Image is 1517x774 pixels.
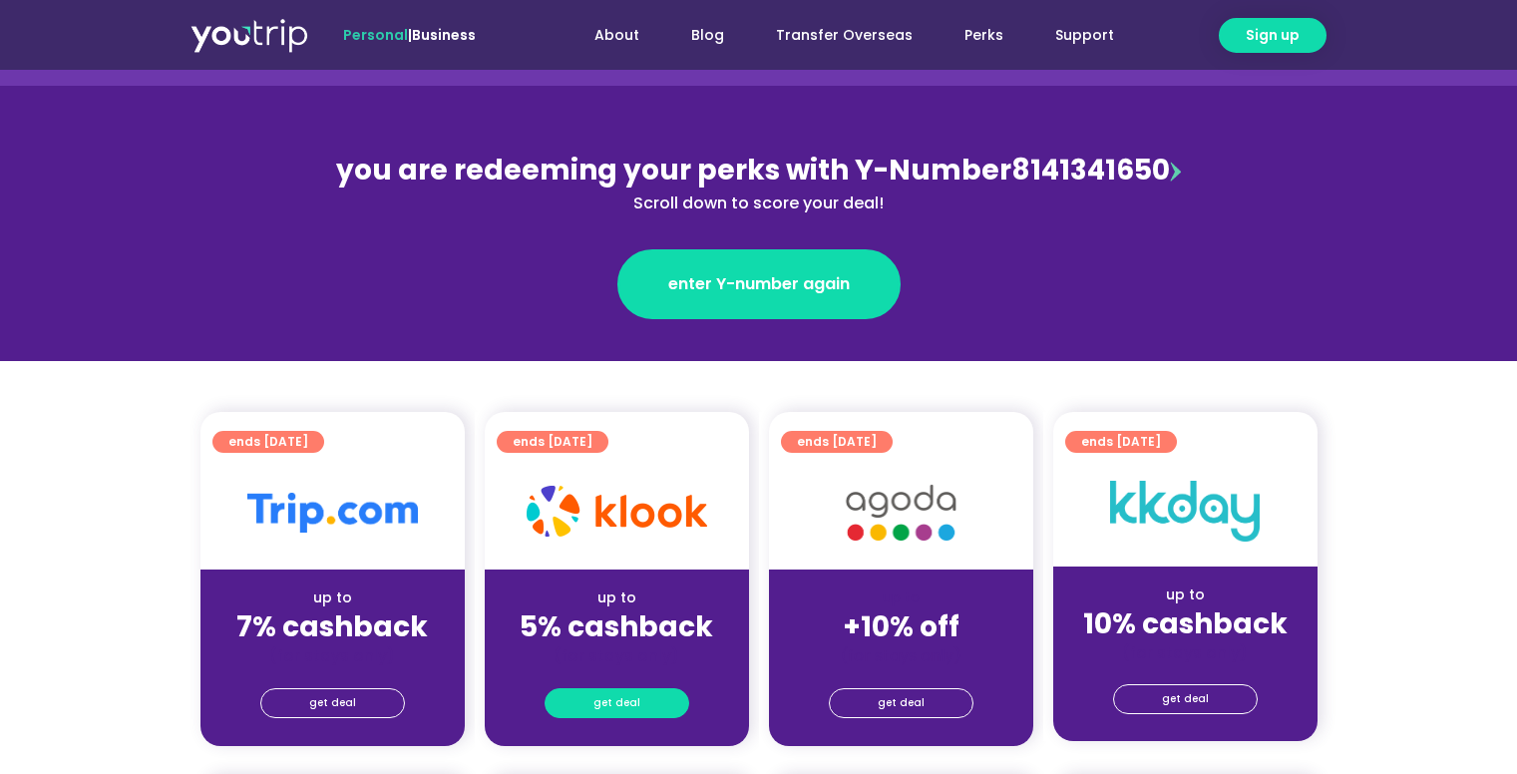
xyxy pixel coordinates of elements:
[665,17,750,54] a: Blog
[939,17,1029,54] a: Perks
[785,645,1017,666] div: (for stays only)
[878,689,925,717] span: get deal
[843,607,959,646] strong: +10% off
[236,607,428,646] strong: 7% cashback
[781,431,893,453] a: ends [DATE]
[1246,25,1300,46] span: Sign up
[343,25,408,45] span: Personal
[343,25,476,45] span: |
[829,688,973,718] a: get deal
[260,688,405,718] a: get deal
[497,431,608,453] a: ends [DATE]
[212,431,324,453] a: ends [DATE]
[1219,18,1327,53] a: Sign up
[750,17,939,54] a: Transfer Overseas
[216,587,449,608] div: up to
[617,249,901,319] a: enter Y-number again
[530,17,1140,54] nav: Menu
[513,431,592,453] span: ends [DATE]
[336,151,1011,190] span: you are redeeming your perks with Y-Number
[412,25,476,45] a: Business
[1069,584,1302,605] div: up to
[520,607,713,646] strong: 5% cashback
[1113,684,1258,714] a: get deal
[216,645,449,666] div: (for stays only)
[1083,604,1288,643] strong: 10% cashback
[326,192,1192,215] div: Scroll down to score your deal!
[593,689,640,717] span: get deal
[501,645,733,666] div: (for stays only)
[309,689,356,717] span: get deal
[1081,431,1161,453] span: ends [DATE]
[668,272,850,296] span: enter Y-number again
[1162,685,1209,713] span: get deal
[228,431,308,453] span: ends [DATE]
[1029,17,1140,54] a: Support
[326,150,1192,215] div: 8141341650
[569,17,665,54] a: About
[797,431,877,453] span: ends [DATE]
[501,587,733,608] div: up to
[545,688,689,718] a: get deal
[883,587,920,607] span: up to
[1065,431,1177,453] a: ends [DATE]
[1069,642,1302,663] div: (for stays only)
